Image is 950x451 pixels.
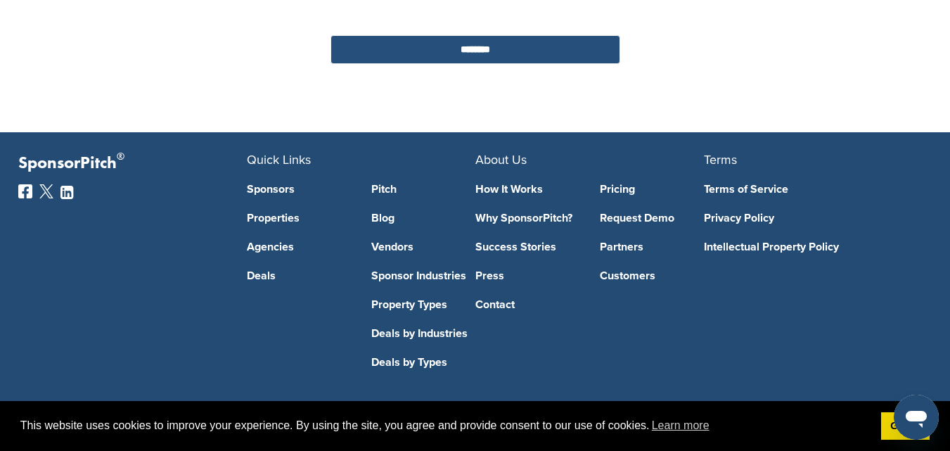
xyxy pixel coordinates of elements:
a: Contact [475,299,579,310]
span: This website uses cookies to improve your experience. By using the site, you agree and provide co... [20,415,870,436]
p: SponsorPitch [18,153,247,174]
span: ® [117,148,124,165]
a: Deals by Industries [371,328,475,339]
a: learn more about cookies [650,415,712,436]
span: Quick Links [247,152,311,167]
a: Property Types [371,299,475,310]
a: dismiss cookie message [881,412,930,440]
a: Success Stories [475,241,579,253]
img: Facebook [18,184,32,198]
a: Deals by Types [371,357,475,368]
a: Sponsor Industries [371,270,475,281]
span: Terms [704,152,737,167]
a: Pricing [600,184,704,195]
a: Privacy Policy [704,212,911,224]
a: Agencies [247,241,351,253]
a: How It Works [475,184,579,195]
a: Terms of Service [704,184,911,195]
span: About Us [475,152,527,167]
a: Partners [600,241,704,253]
a: Pitch [371,184,475,195]
a: Press [475,270,579,281]
a: Customers [600,270,704,281]
iframe: Button to launch messaging window [894,395,939,440]
a: Why SponsorPitch? [475,212,579,224]
a: Sponsors [247,184,351,195]
a: Request Demo [600,212,704,224]
a: Vendors [371,241,475,253]
a: Intellectual Property Policy [704,241,911,253]
a: Deals [247,270,351,281]
a: Blog [371,212,475,224]
img: Twitter [39,184,53,198]
a: Properties [247,212,351,224]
